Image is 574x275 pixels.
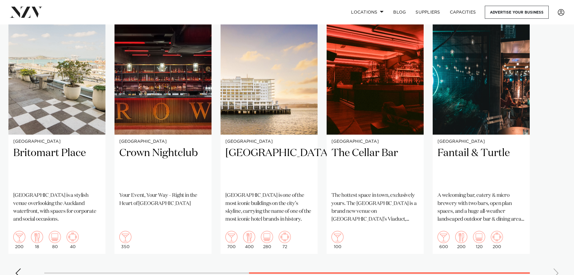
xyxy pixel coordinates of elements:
[388,6,411,19] a: BLOG
[10,7,42,18] img: nzv-logo.png
[13,139,101,144] small: [GEOGRAPHIC_DATA]
[438,139,525,144] small: [GEOGRAPHIC_DATA]
[225,231,237,249] div: 700
[13,231,25,249] div: 200
[491,231,503,243] img: meeting.png
[119,192,207,208] p: Your Event, Your Way – Right in the Heart of [GEOGRAPHIC_DATA]
[491,231,503,249] div: 200
[346,6,388,19] a: Locations
[31,231,43,243] img: dining.png
[473,231,485,249] div: 120
[327,4,424,254] swiper-slide: 7 / 8
[433,4,530,254] swiper-slide: 8 / 8
[433,4,530,254] a: [GEOGRAPHIC_DATA] Fantail & Turtle A welcoming bar, eatery & micro brewery with two bars, open pl...
[438,231,450,249] div: 600
[49,231,61,249] div: 80
[445,6,481,19] a: Capacities
[67,231,79,249] div: 40
[279,231,291,249] div: 72
[119,231,131,243] img: cocktail.png
[114,4,212,254] swiper-slide: 5 / 8
[331,192,419,223] p: The hottest space in town, exclusively yours. The [GEOGRAPHIC_DATA] is a brand new venue on [GEOG...
[331,146,419,187] h2: The Cellar Bar
[221,4,318,254] swiper-slide: 6 / 8
[221,4,318,254] a: [GEOGRAPHIC_DATA] [GEOGRAPHIC_DATA] [GEOGRAPHIC_DATA] is one of the most iconic buildings on the ...
[225,139,313,144] small: [GEOGRAPHIC_DATA]
[455,231,467,243] img: dining.png
[114,4,212,254] a: [GEOGRAPHIC_DATA] Crown Nightclub Your Event, Your Way – Right in the Heart of [GEOGRAPHIC_DATA] 350
[331,231,343,243] img: cocktail.png
[279,231,291,243] img: meeting.png
[331,139,419,144] small: [GEOGRAPHIC_DATA]
[119,139,207,144] small: [GEOGRAPHIC_DATA]
[261,231,273,249] div: 280
[438,231,450,243] img: cocktail.png
[485,6,549,19] a: Advertise your business
[8,4,105,254] swiper-slide: 4 / 8
[8,4,105,254] a: [GEOGRAPHIC_DATA] Britomart Place [GEOGRAPHIC_DATA] is a stylish venue overlooking the Auckland w...
[225,231,237,243] img: cocktail.png
[327,4,424,254] a: [GEOGRAPHIC_DATA] The Cellar Bar The hottest space in town, exclusively yours. The [GEOGRAPHIC_DA...
[13,192,101,223] p: [GEOGRAPHIC_DATA] is a stylish venue overlooking the Auckland waterfront, with spaces for corpora...
[261,231,273,243] img: theatre.png
[411,6,445,19] a: SUPPLIERS
[31,231,43,249] div: 18
[473,231,485,243] img: theatre.png
[331,231,343,249] div: 100
[49,231,61,243] img: theatre.png
[455,231,467,249] div: 200
[119,231,131,249] div: 350
[438,192,525,223] p: A welcoming bar, eatery & micro brewery with two bars, open plan spaces, and a huge all-weather l...
[225,146,313,187] h2: [GEOGRAPHIC_DATA]
[13,146,101,187] h2: Britomart Place
[67,231,79,243] img: meeting.png
[438,146,525,187] h2: Fantail & Turtle
[119,146,207,187] h2: Crown Nightclub
[243,231,255,249] div: 400
[225,192,313,223] p: [GEOGRAPHIC_DATA] is one of the most iconic buildings on the city’s skyline, carrying the name of...
[13,231,25,243] img: cocktail.png
[243,231,255,243] img: dining.png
